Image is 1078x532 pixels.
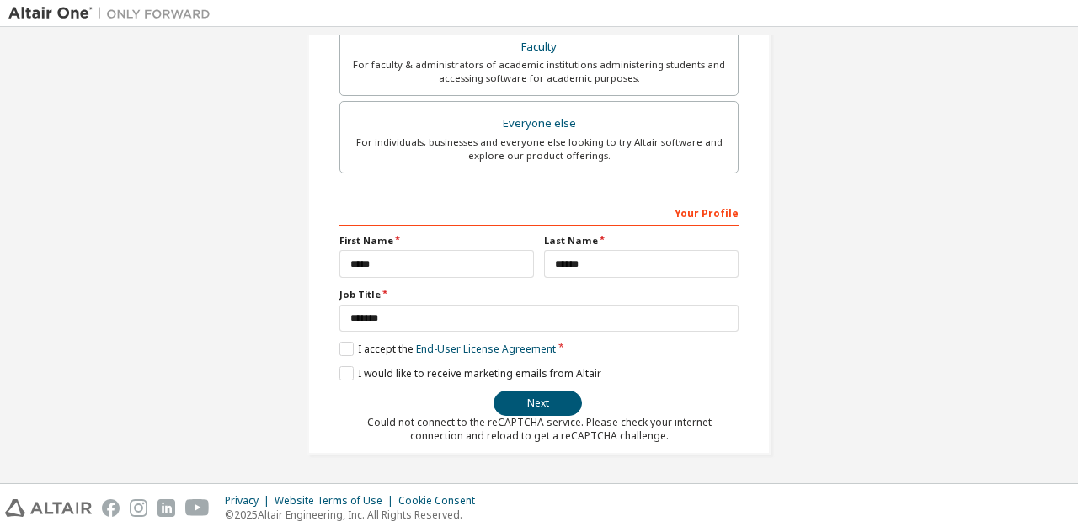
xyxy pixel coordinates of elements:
[275,494,398,508] div: Website Terms of Use
[339,366,601,380] label: I would like to receive marketing emails from Altair
[339,416,739,443] div: Could not connect to the reCAPTCHA service. Please check your internet connection and reload to g...
[350,136,728,162] div: For individuals, businesses and everyone else looking to try Altair software and explore our prod...
[225,494,275,508] div: Privacy
[339,199,739,226] div: Your Profile
[350,112,728,136] div: Everyone else
[350,35,728,59] div: Faculty
[102,499,120,517] img: facebook.svg
[339,288,739,301] label: Job Title
[130,499,147,517] img: instagram.svg
[157,499,175,517] img: linkedin.svg
[350,58,728,85] div: For faculty & administrators of academic institutions administering students and accessing softwa...
[398,494,485,508] div: Cookie Consent
[8,5,219,22] img: Altair One
[225,508,485,522] p: © 2025 Altair Engineering, Inc. All Rights Reserved.
[544,234,739,247] label: Last Name
[339,342,556,356] label: I accept the
[185,499,210,517] img: youtube.svg
[5,499,92,517] img: altair_logo.svg
[416,342,556,356] a: End-User License Agreement
[494,391,582,416] button: Next
[339,234,534,247] label: First Name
